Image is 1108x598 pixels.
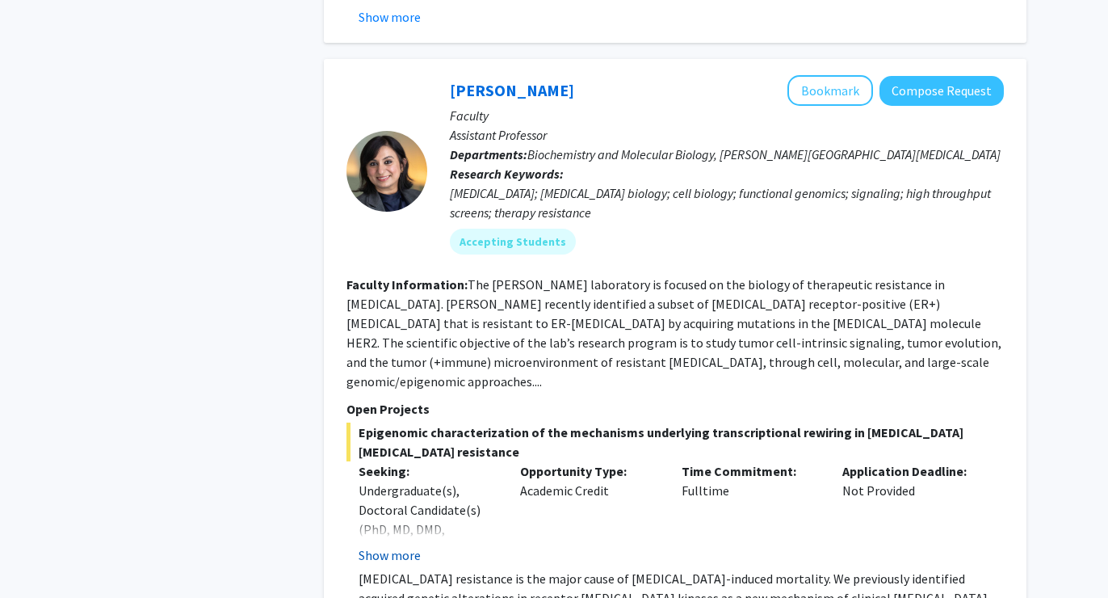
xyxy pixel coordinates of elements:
span: Epigenomic characterization of the mechanisms underlying transcriptional rewiring in [MEDICAL_DAT... [346,423,1004,461]
div: [MEDICAL_DATA]; [MEDICAL_DATA] biology; cell biology; functional genomics; signaling; high throug... [450,183,1004,222]
button: Show more [359,545,421,565]
a: [PERSON_NAME] [450,80,574,100]
div: Not Provided [830,461,992,565]
p: Open Projects [346,399,1004,419]
p: Time Commitment: [682,461,819,481]
p: Seeking: [359,461,496,481]
mat-chip: Accepting Students [450,229,576,255]
fg-read-more: The [PERSON_NAME] laboratory is focused on the biology of therapeutic resistance in [MEDICAL_DATA... [346,276,1001,390]
button: Show more [359,7,421,27]
iframe: Chat [12,525,69,586]
p: Faculty [450,106,1004,125]
div: Fulltime [669,461,831,565]
button: Compose Request to Utthara Nayar [879,76,1004,106]
b: Departments: [450,146,527,162]
span: Biochemistry and Molecular Biology, [PERSON_NAME][GEOGRAPHIC_DATA][MEDICAL_DATA] [527,146,1001,162]
b: Research Keywords: [450,166,564,182]
div: Academic Credit [508,461,669,565]
p: Opportunity Type: [520,461,657,481]
p: Application Deadline: [842,461,980,481]
b: Faculty Information: [346,276,468,293]
button: Add Utthara Nayar to Bookmarks [787,75,873,106]
p: Assistant Professor [450,125,1004,145]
